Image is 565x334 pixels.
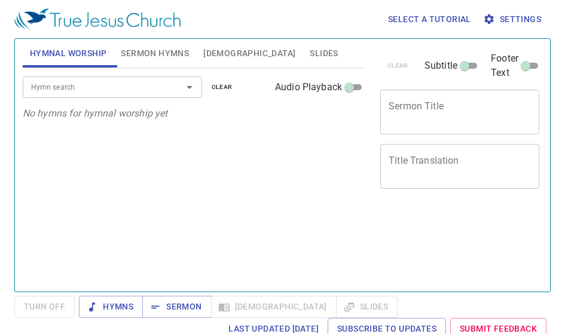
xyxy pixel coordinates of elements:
[383,8,476,30] button: Select a tutorial
[30,46,107,61] span: Hymnal Worship
[310,46,338,61] span: Slides
[491,51,518,80] span: Footer Text
[388,12,471,27] span: Select a tutorial
[212,82,233,93] span: clear
[375,201,509,302] iframe: from-child
[181,79,198,96] button: Open
[485,12,541,27] span: Settings
[152,299,201,314] span: Sermon
[424,59,457,73] span: Subtitle
[203,46,295,61] span: [DEMOGRAPHIC_DATA]
[23,108,168,119] i: No hymns for hymnal worship yet
[142,296,211,318] button: Sermon
[275,80,342,94] span: Audio Playback
[14,8,181,30] img: True Jesus Church
[204,80,240,94] button: clear
[88,299,133,314] span: Hymns
[121,46,189,61] span: Sermon Hymns
[481,8,546,30] button: Settings
[79,296,143,318] button: Hymns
